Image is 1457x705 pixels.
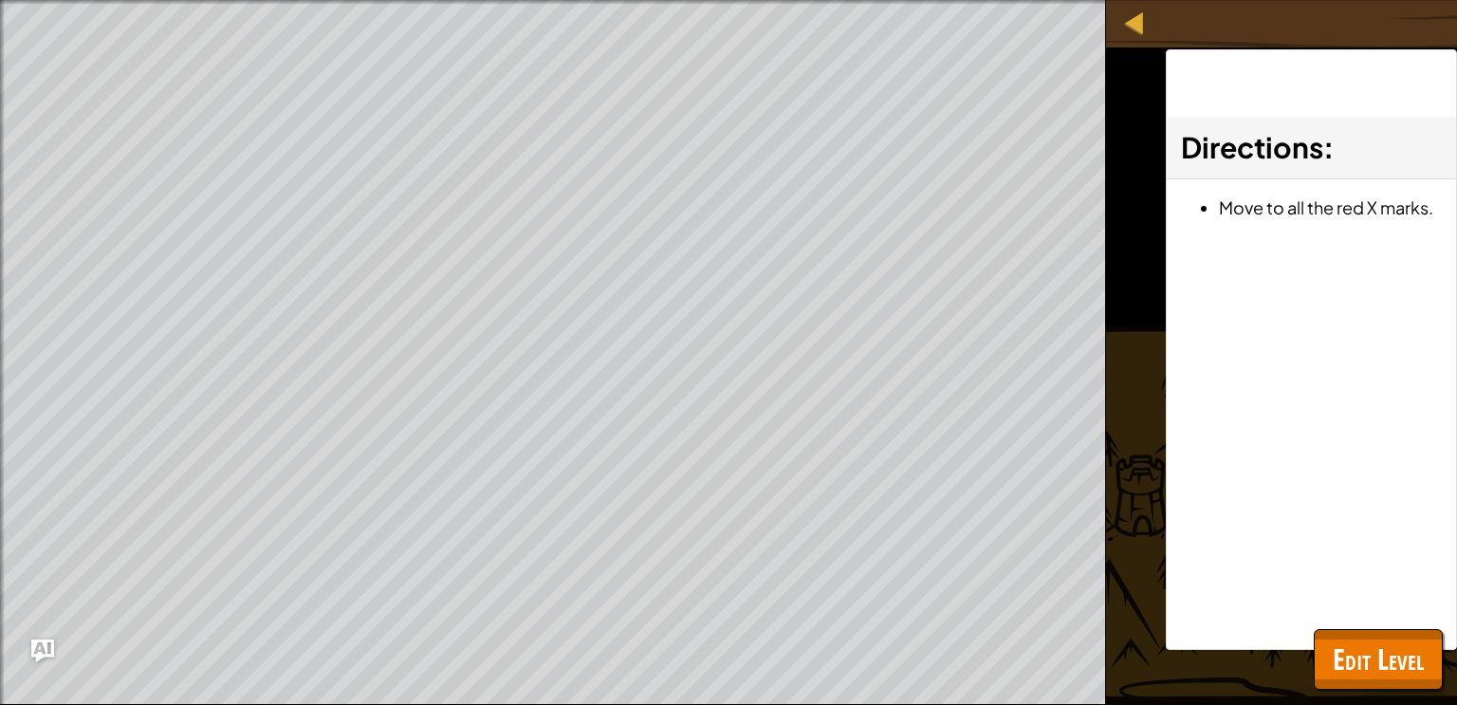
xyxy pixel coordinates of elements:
button: Edit Level [1314,629,1443,690]
span: Edit Level [1333,640,1424,678]
h3: : [1181,126,1442,169]
span: Directions [1181,129,1323,165]
button: Ask AI [31,640,54,662]
li: Move to all the red X marks. [1219,194,1442,221]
